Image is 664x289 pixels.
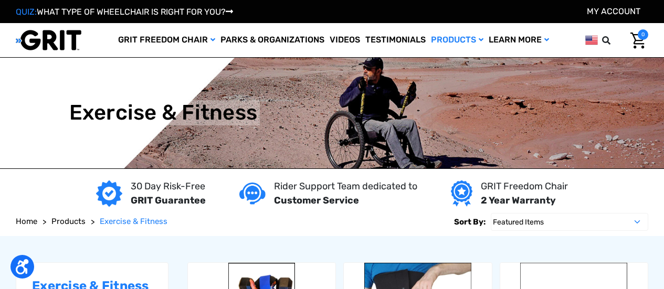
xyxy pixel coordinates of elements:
[16,29,81,51] img: GRIT All-Terrain Wheelchair and Mobility Equipment
[16,216,37,228] a: Home
[96,180,122,207] img: GRIT Guarantee
[623,29,648,51] a: Cart with 0 items
[481,195,556,206] strong: 2 Year Warranty
[115,23,218,57] a: GRIT Freedom Chair
[131,179,206,194] p: 30 Day Risk-Free
[69,100,258,125] h1: Exercise & Fitness
[587,6,640,16] a: Account
[451,180,472,207] img: Year warranty
[16,7,233,17] a: QUIZ:WHAT TYPE OF WHEELCHAIR IS RIGHT FOR YOU?
[481,179,568,194] p: GRIT Freedom Chair
[327,23,363,57] a: Videos
[100,217,167,226] span: Exercise & Fitness
[51,217,86,226] span: Products
[16,7,37,17] span: QUIZ:
[428,23,486,57] a: Products
[274,179,417,194] p: Rider Support Team dedicated to
[585,34,598,47] img: us.png
[16,217,37,226] span: Home
[274,195,359,206] strong: Customer Service
[239,183,266,204] img: Customer service
[607,29,623,51] input: Search
[630,33,646,49] img: Cart
[363,23,428,57] a: Testimonials
[100,216,167,228] a: Exercise & Fitness
[218,23,327,57] a: Parks & Organizations
[131,195,206,206] strong: GRIT Guarantee
[51,216,86,228] a: Products
[638,29,648,40] span: 0
[454,213,486,231] label: Sort By:
[486,23,552,57] a: Learn More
